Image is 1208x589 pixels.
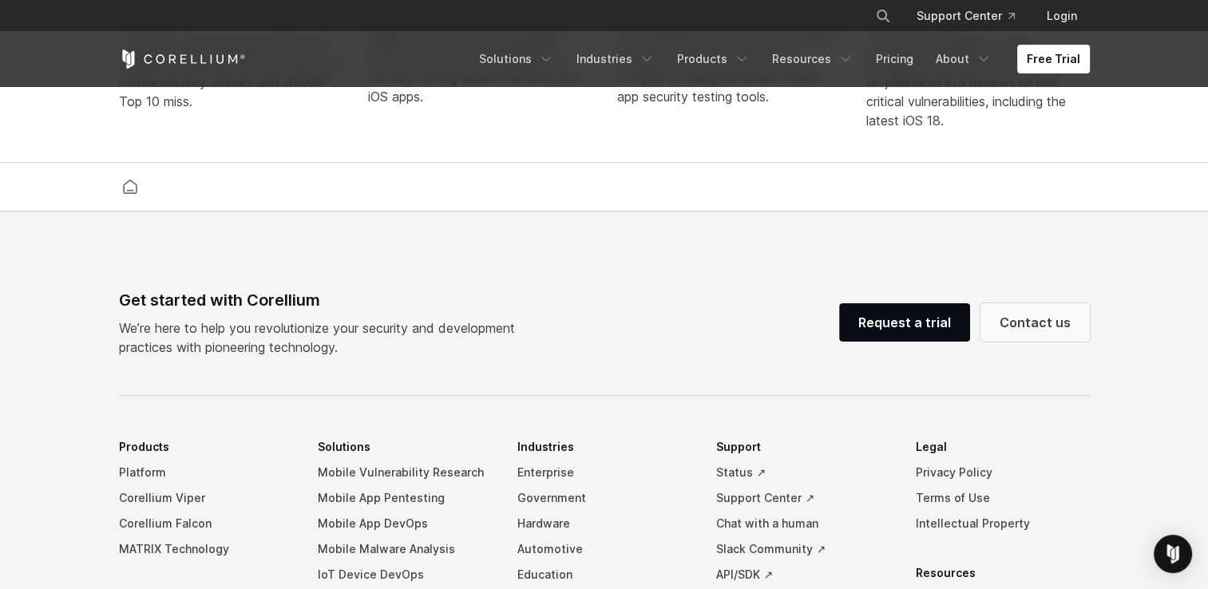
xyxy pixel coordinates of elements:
[916,485,1090,511] a: Terms of Use
[856,2,1090,30] div: Navigation Menu
[318,536,492,562] a: Mobile Malware Analysis
[1017,45,1090,73] a: Free Trial
[517,460,691,485] a: Enterprise
[716,536,890,562] a: Slack Community ↗
[517,562,691,587] a: Education
[119,485,293,511] a: Corellium Viper
[1154,535,1192,573] div: Open Intercom Messenger
[1034,2,1090,30] a: Login
[839,303,970,342] a: Request a trial
[904,2,1028,30] a: Support Center
[869,2,897,30] button: Search
[567,45,664,73] a: Industries
[318,485,492,511] a: Mobile App Pentesting
[318,460,492,485] a: Mobile Vulnerability Research
[762,45,863,73] a: Resources
[866,45,923,73] a: Pricing
[716,562,890,587] a: API/SDK ↗
[517,536,691,562] a: Automotive
[980,303,1090,342] a: Contact us
[119,318,528,357] p: We’re here to help you revolutionize your security and development practices with pioneering tech...
[119,511,293,536] a: Corellium Falcon
[116,176,145,198] a: Corellium home
[119,288,528,312] div: Get started with Corellium
[517,485,691,511] a: Government
[926,45,1001,73] a: About
[119,460,293,485] a: Platform
[119,536,293,562] a: MATRIX Technology
[916,460,1090,485] a: Privacy Policy
[469,45,1090,73] div: Navigation Menu
[667,45,759,73] a: Products
[318,562,492,587] a: IoT Device DevOps
[916,511,1090,536] a: Intellectual Property
[119,49,246,69] a: Corellium Home
[469,45,564,73] a: Solutions
[517,511,691,536] a: Hardware
[716,460,890,485] a: Status ↗
[716,511,890,536] a: Chat with a human
[318,511,492,536] a: Mobile App DevOps
[716,485,890,511] a: Support Center ↗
